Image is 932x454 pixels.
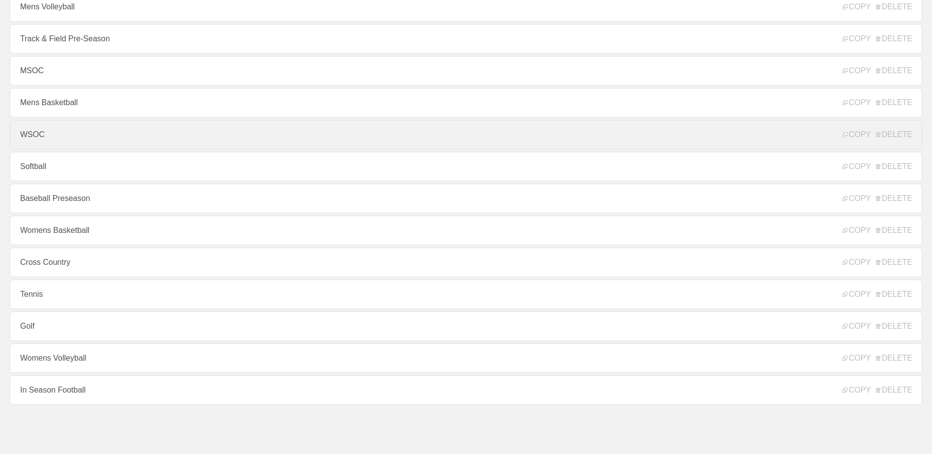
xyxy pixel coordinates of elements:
[843,226,871,235] span: COPY
[843,2,871,11] span: COPY
[10,248,922,277] a: Cross Country
[843,162,871,171] span: COPY
[843,258,871,267] span: COPY
[10,24,922,54] a: Track & Field Pre-Season
[876,98,912,107] span: DELETE
[843,322,871,331] span: COPY
[10,184,922,213] a: Baseball Preseason
[10,120,922,149] a: WSOC
[843,386,871,395] span: COPY
[876,194,912,203] span: DELETE
[843,194,871,203] span: COPY
[10,375,922,405] a: In Season Football
[876,226,912,235] span: DELETE
[10,280,922,309] a: Tennis
[10,56,922,85] a: MSOC
[843,34,871,43] span: COPY
[843,98,871,107] span: COPY
[843,130,871,139] span: COPY
[876,34,912,43] span: DELETE
[843,354,871,363] span: COPY
[876,162,912,171] span: DELETE
[876,66,912,75] span: DELETE
[10,343,922,373] a: Womens Volleyball
[10,152,922,181] a: Softball
[10,312,922,341] a: Golf
[883,407,932,454] iframe: Chat Widget
[10,216,922,245] a: Womens Basketball
[10,88,922,117] a: Mens Basketball
[843,66,871,75] span: COPY
[876,386,912,395] span: DELETE
[843,290,871,299] span: COPY
[876,354,912,363] span: DELETE
[876,322,912,331] span: DELETE
[876,2,912,11] span: DELETE
[876,130,912,139] span: DELETE
[876,290,912,299] span: DELETE
[876,258,912,267] span: DELETE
